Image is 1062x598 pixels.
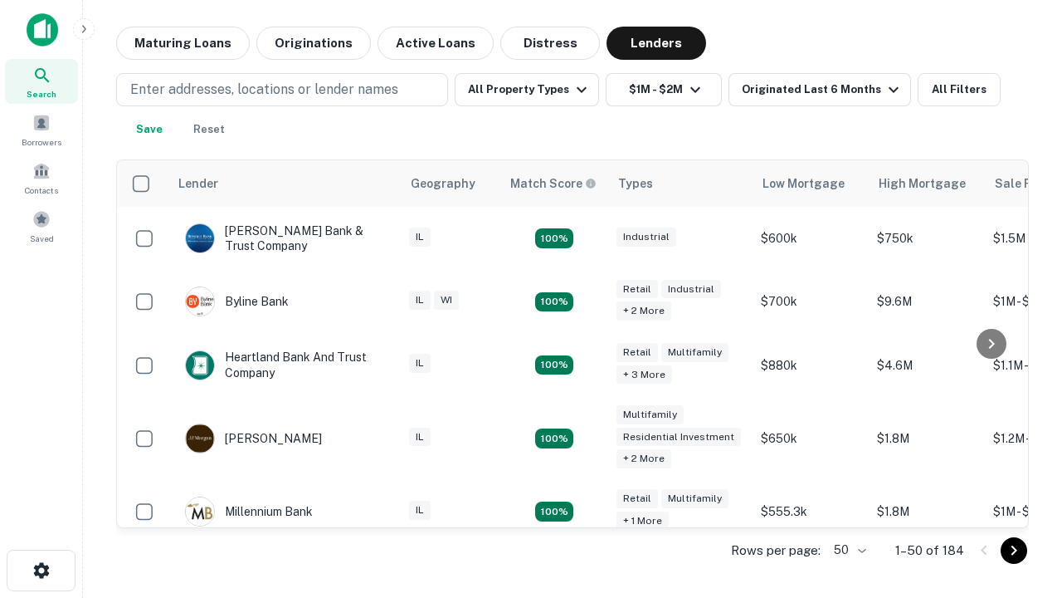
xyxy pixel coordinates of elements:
td: $1.8M [869,480,985,543]
div: Industrial [661,280,721,299]
div: Millennium Bank [185,497,313,527]
span: Search [27,87,56,100]
div: + 2 more [616,301,671,321]
div: Byline Bank [185,287,289,316]
img: capitalize-icon.png [27,13,58,47]
button: Save your search to get updates of matches that match your search criteria. [123,113,176,146]
div: + 3 more [616,365,672,385]
div: Matching Properties: 16, hasApolloMatch: undefined [535,502,573,522]
td: $9.6M [869,270,985,333]
p: 1–50 of 184 [895,541,964,561]
div: [PERSON_NAME] Bank & Trust Company [185,223,384,253]
div: IL [409,428,431,447]
a: Search [5,59,78,104]
td: $555.3k [753,480,869,543]
img: picture [186,224,214,252]
img: picture [186,498,214,526]
div: Industrial [616,228,676,247]
th: Geography [401,160,500,207]
button: Go to next page [1001,537,1027,564]
th: Lender [168,160,401,207]
td: $650k [753,397,869,481]
button: $1M - $2M [606,73,722,106]
button: Reset [183,113,236,146]
div: + 2 more [616,449,671,468]
div: Multifamily [616,405,684,424]
td: $880k [753,333,869,396]
button: Enter addresses, locations or lender names [116,73,448,106]
div: 50 [827,538,869,562]
button: Active Loans [378,27,494,60]
div: Matching Properties: 19, hasApolloMatch: undefined [535,355,573,375]
button: Maturing Loans [116,27,250,60]
div: Matching Properties: 25, hasApolloMatch: undefined [535,429,573,448]
iframe: Chat Widget [979,465,1062,545]
th: Types [608,160,753,207]
div: Multifamily [661,343,728,362]
p: Enter addresses, locations or lender names [130,80,398,100]
h6: Match Score [510,174,593,193]
div: Geography [411,174,475,194]
button: Distress [500,27,600,60]
th: Low Mortgage [753,160,869,207]
img: picture [186,351,214,380]
div: High Mortgage [879,174,966,194]
th: High Mortgage [869,160,985,207]
th: Capitalize uses an advanced AI algorithm to match your search with the best lender. The match sco... [500,160,608,207]
div: Originated Last 6 Months [742,80,904,100]
div: WI [434,291,459,310]
div: IL [409,291,431,310]
div: IL [409,228,431,247]
button: Originations [256,27,371,60]
td: $1.8M [869,397,985,481]
div: Types [618,174,653,194]
div: IL [409,354,431,373]
div: Lender [178,174,218,194]
img: picture [186,287,214,316]
div: Matching Properties: 28, hasApolloMatch: undefined [535,228,573,248]
p: Rows per page: [731,541,821,561]
div: Retail [616,489,658,508]
td: $750k [869,207,985,270]
td: $4.6M [869,333,985,396]
div: Multifamily [661,489,728,508]
span: Borrowers [22,135,61,149]
div: Heartland Bank And Trust Company [185,350,384,380]
div: + 1 more [616,512,669,531]
button: Lenders [607,27,706,60]
img: picture [186,424,214,453]
div: Residential Investment [616,428,741,447]
a: Contacts [5,155,78,200]
div: [PERSON_NAME] [185,424,322,453]
button: All Filters [918,73,1001,106]
div: Matching Properties: 20, hasApolloMatch: undefined [535,292,573,312]
button: Originated Last 6 Months [728,73,911,106]
div: IL [409,501,431,520]
a: Saved [5,203,78,248]
div: Retail [616,280,658,299]
td: $600k [753,207,869,270]
td: $700k [753,270,869,333]
div: Retail [616,343,658,362]
span: Saved [30,232,54,245]
a: Borrowers [5,107,78,152]
div: Capitalize uses an advanced AI algorithm to match your search with the best lender. The match sco... [510,174,597,193]
button: All Property Types [455,73,599,106]
div: Low Mortgage [762,174,845,194]
span: Contacts [25,184,58,197]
